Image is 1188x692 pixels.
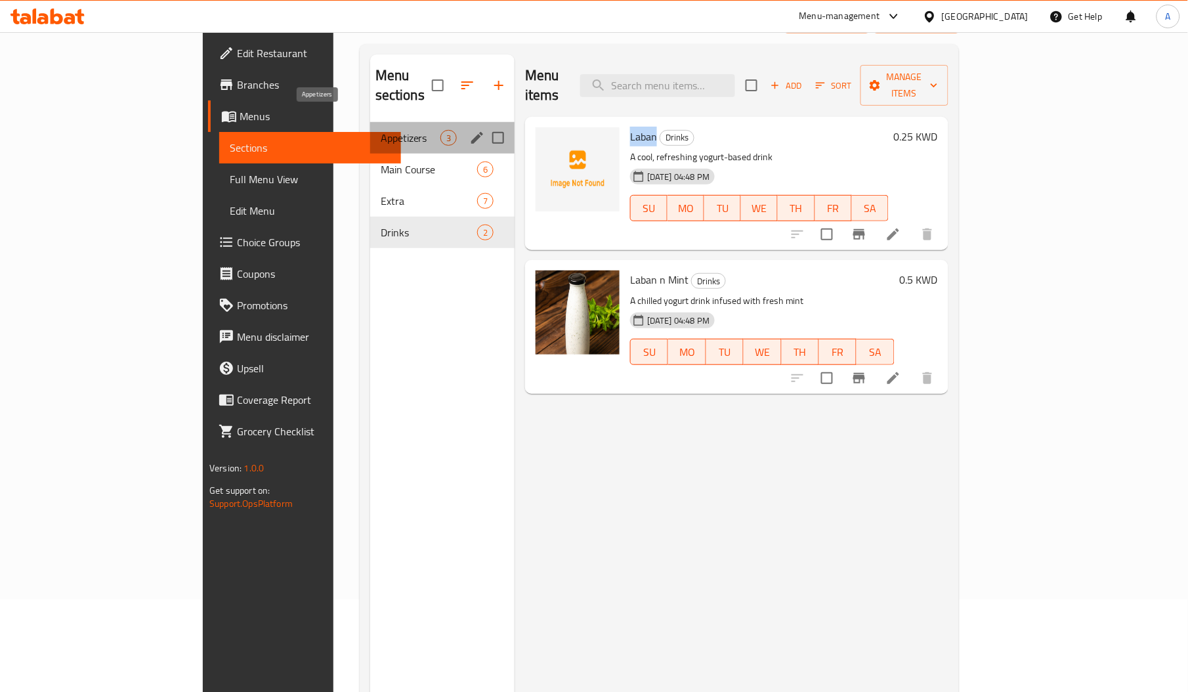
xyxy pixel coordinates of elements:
span: FR [820,199,847,218]
p: A cool, refreshing yogurt-based drink [630,149,889,165]
span: Main Course [381,162,477,177]
a: Edit Restaurant [208,37,401,69]
span: SA [862,343,889,362]
img: Laban n Mint [536,270,620,355]
span: 6 [478,163,493,176]
span: Choice Groups [237,234,391,250]
span: 2 [478,227,493,239]
span: 7 [478,195,493,207]
button: FR [815,195,852,221]
button: WE [741,195,778,221]
div: Appetizers3edit [370,122,515,154]
span: Select all sections [424,72,452,99]
span: Drinks [381,225,477,240]
h2: Menu sections [375,66,432,105]
h6: 0.5 KWD [900,270,938,289]
button: TU [706,339,744,365]
span: Branches [237,77,391,93]
span: Sort [816,78,852,93]
button: MO [668,339,706,365]
span: Select to update [813,221,841,248]
span: Upsell [237,360,391,376]
a: Coupons [208,258,401,290]
div: items [440,130,457,146]
img: Laban [536,127,620,211]
a: Edit menu item [885,227,901,242]
span: [DATE] 04:48 PM [642,171,715,183]
a: Sections [219,132,401,163]
div: Extra7 [370,185,515,217]
button: edit [467,128,487,148]
button: Add [765,76,807,96]
a: Menu disclaimer [208,321,401,353]
span: [DATE] 04:48 PM [642,314,715,327]
span: Drinks [692,274,725,289]
div: Main Course6 [370,154,515,185]
input: search [580,74,735,97]
span: Full Menu View [230,171,391,187]
button: Manage items [860,65,948,106]
a: Upsell [208,353,401,384]
span: Version: [209,460,242,477]
a: Menus [208,100,401,132]
button: SU [630,339,668,365]
span: Menus [240,108,391,124]
a: Edit menu item [885,370,901,386]
span: A [1166,9,1171,24]
span: MO [673,199,699,218]
button: delete [912,219,943,250]
button: SA [852,195,889,221]
span: Add [769,78,804,93]
span: WE [749,343,776,362]
span: Sort sections [452,70,483,101]
div: Drinks2 [370,217,515,248]
span: 3 [441,132,456,144]
span: Edit Menu [230,203,391,219]
span: Extra [381,193,477,209]
a: Branches [208,69,401,100]
nav: Menu sections [370,117,515,253]
a: Grocery Checklist [208,416,401,447]
span: SU [636,199,662,218]
button: delete [912,362,943,394]
a: Coverage Report [208,384,401,416]
a: Choice Groups [208,227,401,258]
button: Branch-specific-item [843,362,875,394]
button: WE [744,339,781,365]
span: Coupons [237,266,391,282]
div: Drinks [691,273,726,289]
span: Drinks [660,130,694,145]
span: TU [710,199,736,218]
button: TH [778,195,815,221]
span: Add item [765,76,807,96]
button: FR [819,339,857,365]
button: Branch-specific-item [843,219,875,250]
h6: 0.25 KWD [894,127,938,146]
span: WE [746,199,773,218]
span: TH [783,199,809,218]
span: 1.0.0 [244,460,265,477]
a: Support.OpsPlatform [209,495,293,512]
span: MO [673,343,700,362]
div: [GEOGRAPHIC_DATA] [942,9,1029,24]
div: items [477,193,494,209]
button: TU [704,195,741,221]
span: TH [787,343,814,362]
div: items [477,162,494,177]
span: SU [636,343,663,362]
h2: Menu items [525,66,564,105]
span: SA [857,199,883,218]
a: Full Menu View [219,163,401,195]
span: Manage items [871,69,938,102]
span: Edit Restaurant [237,45,391,61]
span: Grocery Checklist [237,423,391,439]
span: Laban [630,127,657,146]
div: Menu-management [799,9,880,24]
p: A chilled yogurt drink infused with fresh mint [630,293,895,309]
span: Get support on: [209,482,270,499]
button: SU [630,195,668,221]
button: SA [857,339,894,365]
span: Promotions [237,297,391,313]
span: Menu disclaimer [237,329,391,345]
span: Sort items [807,76,860,96]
